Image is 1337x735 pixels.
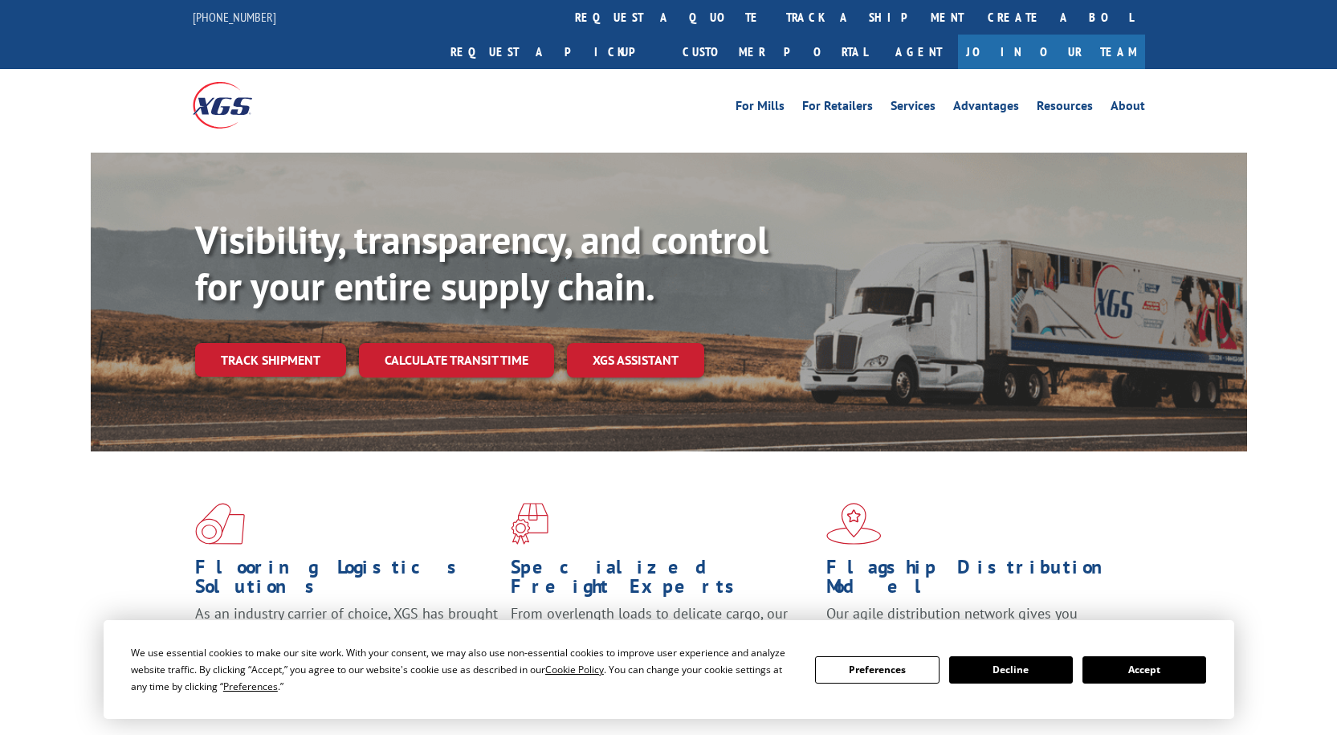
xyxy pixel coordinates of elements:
[736,100,785,117] a: For Mills
[879,35,958,69] a: Agent
[195,604,498,661] span: As an industry carrier of choice, XGS has brought innovation and dedication to flooring logistics...
[826,604,1122,642] span: Our agile distribution network gives you nationwide inventory management on demand.
[511,557,814,604] h1: Specialized Freight Experts
[195,214,768,311] b: Visibility, transparency, and control for your entire supply chain.
[1111,100,1145,117] a: About
[671,35,879,69] a: Customer Portal
[891,100,935,117] a: Services
[359,343,554,378] a: Calculate transit time
[131,644,796,695] div: We use essential cookies to make our site work. With your consent, we may also use non-essential ...
[826,557,1130,604] h1: Flagship Distribution Model
[195,557,499,604] h1: Flooring Logistics Solutions
[438,35,671,69] a: Request a pickup
[1037,100,1093,117] a: Resources
[104,620,1234,719] div: Cookie Consent Prompt
[567,343,704,378] a: XGS ASSISTANT
[953,100,1019,117] a: Advantages
[545,663,604,676] span: Cookie Policy
[802,100,873,117] a: For Retailers
[958,35,1145,69] a: Join Our Team
[1082,656,1206,684] button: Accept
[193,9,276,25] a: [PHONE_NUMBER]
[223,680,278,693] span: Preferences
[195,343,346,377] a: Track shipment
[826,503,882,545] img: xgs-icon-flagship-distribution-model-red
[511,503,548,545] img: xgs-icon-focused-on-flooring-red
[815,656,939,684] button: Preferences
[511,604,814,676] p: From overlength loads to delicate cargo, our experienced staff knows the best way to move your fr...
[195,503,245,545] img: xgs-icon-total-supply-chain-intelligence-red
[949,656,1073,684] button: Decline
